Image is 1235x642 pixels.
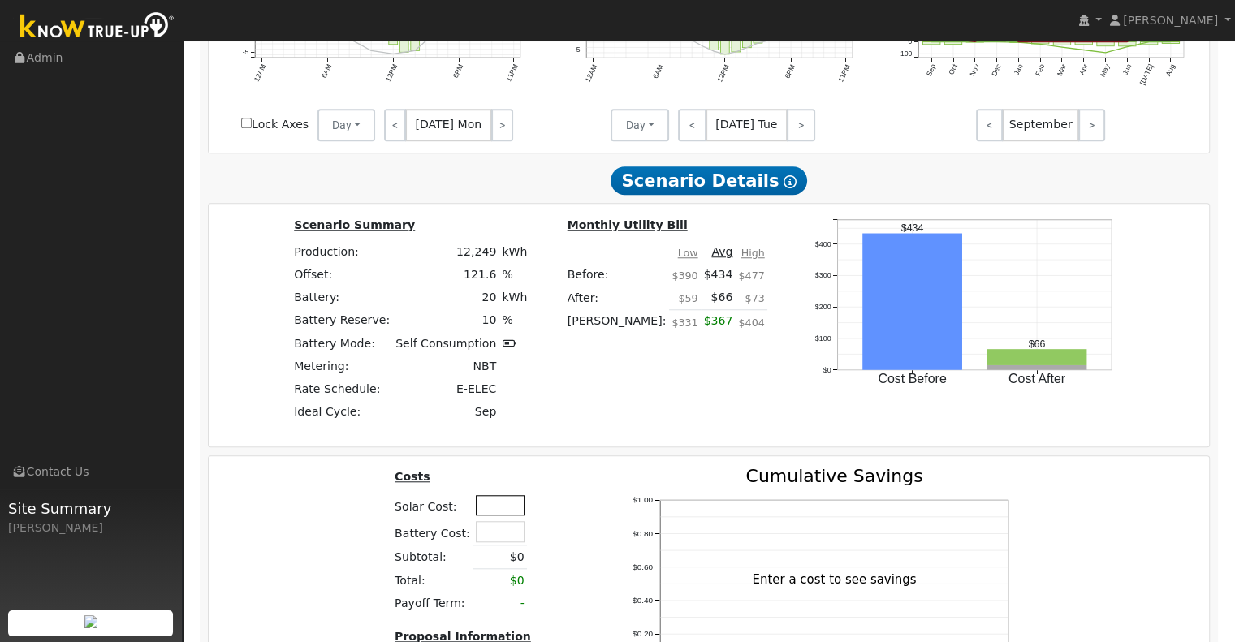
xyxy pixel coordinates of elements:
[908,38,912,46] text: 0
[392,569,473,592] td: Total:
[742,37,751,47] rect: onclick=""
[395,470,430,483] u: Costs
[84,615,97,628] img: retrieve
[976,109,1003,141] a: <
[974,41,976,43] circle: onclick=""
[823,365,831,373] text: $0
[720,37,729,54] rect: onclick=""
[12,9,183,45] img: Know True-Up
[783,63,797,80] text: 6PM
[898,50,912,58] text: -100
[669,309,701,342] td: $331
[815,239,831,248] text: $400
[754,37,762,43] rect: onclick=""
[291,264,393,287] td: Offset:
[1031,42,1048,44] rect: onclick=""
[1060,46,1063,49] circle: onclick=""
[1039,43,1041,45] circle: onclick=""
[392,545,473,569] td: Subtotal:
[678,109,706,141] a: <
[736,264,767,287] td: $477
[1164,63,1177,78] text: Aug
[706,109,788,141] span: [DATE] Tue
[690,39,693,41] circle: onclick=""
[499,264,530,287] td: %
[879,371,948,385] text: Cost Before
[710,37,719,50] rect: onclick=""
[1012,63,1024,77] text: Jan
[504,63,520,84] text: 11PM
[411,39,420,51] rect: onclick=""
[393,377,499,400] td: E-ELEC
[633,528,653,537] text: $0.80
[319,63,333,80] text: 6AM
[574,45,581,54] text: -5
[734,50,736,53] circle: onclick=""
[787,109,815,141] a: >
[987,364,1087,369] rect: onclick=""
[568,218,688,231] u: Monthly Utility Bill
[564,287,669,310] td: After:
[701,309,736,342] td: $367
[393,355,499,377] td: NBT
[1053,42,1070,45] rect: onclick=""
[784,175,797,188] i: Show Help
[746,466,923,486] text: Cumulative Savings
[499,309,530,332] td: %
[702,45,704,47] circle: onclick=""
[723,53,726,55] circle: onclick=""
[499,240,530,263] td: kWh
[712,50,715,52] circle: onclick=""
[473,569,527,592] td: $0
[815,271,831,279] text: $300
[359,44,361,46] circle: onclick=""
[944,42,961,45] rect: onclick=""
[1078,109,1105,141] a: >
[393,332,499,355] td: Self Consumption
[711,245,732,258] u: Avg
[8,519,174,536] div: [PERSON_NAME]
[633,629,653,638] text: $0.20
[1097,42,1114,46] rect: onclick=""
[392,592,473,614] td: Payoff Term:
[701,287,736,310] td: $66
[952,41,954,43] circle: onclick=""
[1082,49,1085,51] circle: onclick=""
[1126,45,1129,48] circle: onclick=""
[491,109,513,141] a: >
[745,46,748,49] circle: onclick=""
[1077,63,1090,76] text: Apr
[389,39,398,45] rect: onclick=""
[564,309,669,342] td: [PERSON_NAME]:
[987,349,1087,365] rect: onclick=""
[669,287,701,310] td: $59
[393,287,499,309] td: 20
[1017,41,1020,43] circle: onclick=""
[381,51,383,54] circle: onclick=""
[1140,42,1157,45] rect: onclick=""
[1138,63,1155,87] text: [DATE]
[1060,41,1063,43] circle: onclick=""
[391,53,394,55] circle: onclick=""
[475,405,497,418] span: Sep
[1123,14,1218,27] span: [PERSON_NAME]
[393,309,499,332] td: 10
[1010,42,1027,43] rect: onclick=""
[836,63,852,84] text: 11PM
[399,39,408,53] rect: onclick=""
[584,63,599,84] text: 12AM
[291,309,393,332] td: Battery Reserve:
[901,222,924,233] text: $434
[317,109,376,141] button: Day
[1121,63,1134,77] text: Jun
[947,62,959,76] text: Oct
[291,355,393,377] td: Metering:
[701,264,736,287] td: $434
[736,309,767,342] td: $404
[384,63,399,84] text: 12PM
[405,109,492,141] span: [DATE] Mon
[1056,63,1068,78] text: Mar
[1029,338,1046,349] text: $66
[757,41,759,44] circle: onclick=""
[922,42,939,45] rect: onclick=""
